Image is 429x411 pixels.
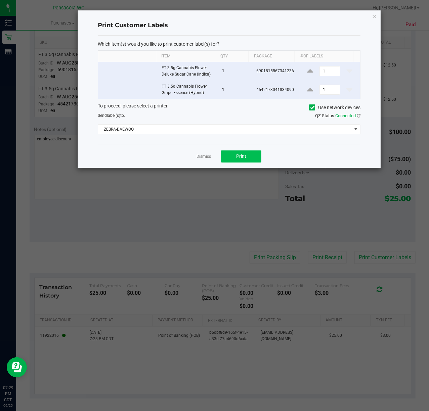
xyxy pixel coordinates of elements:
[158,62,218,81] td: FT 3.5g Cannabis Flower Deluxe Sugar Cane (Indica)
[221,150,261,163] button: Print
[197,154,211,159] a: Dismiss
[252,62,300,81] td: 6901815567341236
[315,113,360,118] span: QZ Status:
[252,81,300,99] td: 4542173041834090
[98,125,352,134] span: ZEBRA-DAEWOO
[335,113,356,118] span: Connected
[249,51,295,62] th: Package
[309,104,360,111] label: Use network devices
[218,62,252,81] td: 1
[215,51,249,62] th: Qty
[98,21,360,30] h4: Print Customer Labels
[98,113,125,118] span: Send to:
[93,102,366,112] div: To proceed, please select a printer.
[7,357,27,377] iframe: Resource center
[156,51,215,62] th: Item
[158,81,218,99] td: FT 3.5g Cannabis Flower Grape Essence (Hybrid)
[295,51,354,62] th: # of labels
[98,41,360,47] p: Which item(s) would you like to print customer label(s) for?
[236,153,246,159] span: Print
[218,81,252,99] td: 1
[107,113,120,118] span: label(s)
